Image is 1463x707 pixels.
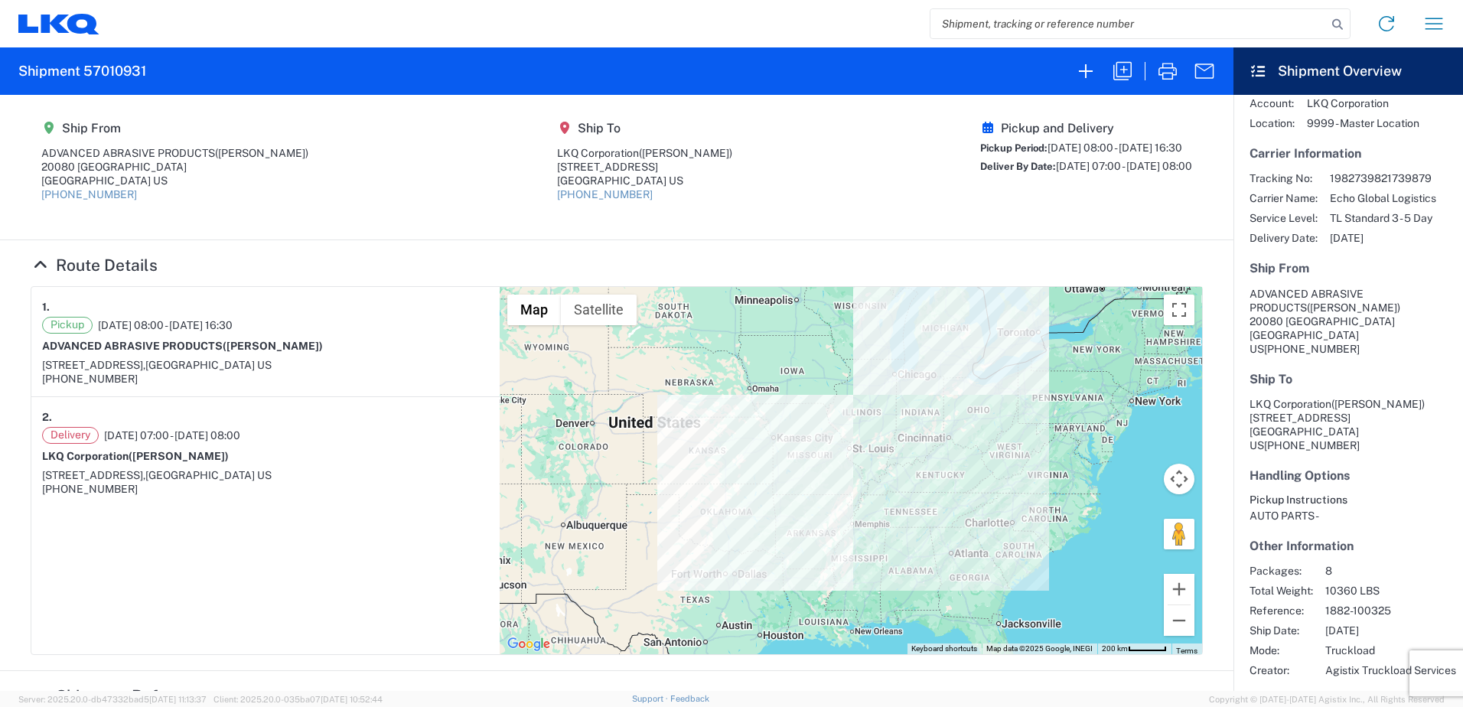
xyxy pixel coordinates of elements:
span: Copyright © [DATE]-[DATE] Agistix Inc., All Rights Reserved [1209,692,1445,706]
span: 9999 - Master Location [1307,116,1419,130]
h2: Shipment 57010931 [18,62,146,80]
span: 1882-100325 [1325,604,1456,617]
span: Total Weight: [1250,584,1313,598]
span: [DATE] [1330,231,1436,245]
strong: ADVANCED ABRASIVE PRODUCTS [42,340,323,352]
input: Shipment, tracking or reference number [930,9,1327,38]
div: [PHONE_NUMBER] [42,482,489,496]
strong: LKQ Corporation [42,450,229,462]
header: Shipment Overview [1233,47,1463,95]
div: ADVANCED ABRASIVE PRODUCTS [41,146,308,160]
h6: Pickup Instructions [1250,494,1447,507]
span: Tracking No: [1250,171,1318,185]
div: [STREET_ADDRESS] [557,160,732,174]
a: Hide Details [31,686,217,705]
a: Terms [1176,647,1197,655]
span: Truckload [1325,643,1456,657]
button: Drag Pegman onto the map to open Street View [1164,519,1194,549]
span: 200 km [1102,644,1128,653]
span: ([PERSON_NAME]) [1307,301,1400,314]
strong: 1. [42,298,50,317]
span: 20080 [GEOGRAPHIC_DATA] [1250,315,1395,327]
strong: 2. [42,408,52,427]
span: ([PERSON_NAME]) [639,147,732,159]
a: [PHONE_NUMBER] [557,188,653,200]
h5: Carrier Information [1250,146,1447,161]
span: Client: 2025.20.0-035ba07 [213,695,383,704]
h5: Ship To [557,121,732,135]
div: [GEOGRAPHIC_DATA] US [41,174,308,187]
span: Pickup [42,317,93,334]
h5: Ship From [41,121,308,135]
span: [STREET_ADDRESS], [42,469,145,481]
h5: Ship To [1250,372,1447,386]
h5: Ship From [1250,261,1447,275]
div: [PHONE_NUMBER] [42,372,489,386]
span: Delivery Date: [1250,231,1318,245]
span: [PHONE_NUMBER] [1264,439,1360,451]
button: Toggle fullscreen view [1164,295,1194,325]
span: Map data ©2025 Google, INEGI [986,644,1093,653]
span: [GEOGRAPHIC_DATA] US [145,359,272,371]
button: Keyboard shortcuts [911,643,977,654]
div: 20080 [GEOGRAPHIC_DATA] [41,160,308,174]
button: Zoom in [1164,574,1194,604]
span: [DATE] 11:13:37 [149,695,207,704]
span: Deliver By Date: [980,161,1056,172]
h5: Handling Options [1250,468,1447,483]
button: Show satellite imagery [561,295,637,325]
span: ([PERSON_NAME]) [223,340,323,352]
span: 10360 LBS [1325,584,1456,598]
a: Open this area in Google Maps (opens a new window) [503,634,554,654]
span: ([PERSON_NAME]) [1331,398,1425,410]
span: [DATE] 07:00 - [DATE] 08:00 [1056,160,1192,172]
span: Ship Date: [1250,624,1313,637]
a: Feedback [670,694,709,703]
span: [DATE] 07:00 - [DATE] 08:00 [104,428,240,442]
span: ([PERSON_NAME]) [215,147,308,159]
span: LKQ Corporation [STREET_ADDRESS] [1250,398,1425,424]
address: [GEOGRAPHIC_DATA] US [1250,397,1447,452]
span: [PHONE_NUMBER] [1264,343,1360,355]
h5: Pickup and Delivery [980,121,1192,135]
span: Server: 2025.20.0-db47332bad5 [18,695,207,704]
a: Hide Details [31,256,158,275]
span: Packages: [1250,564,1313,578]
span: ADVANCED ABRASIVE PRODUCTS [1250,288,1364,314]
div: LKQ Corporation [557,146,732,160]
span: Agistix Truckload Services [1325,663,1456,677]
span: Echo Global Logistics [1330,191,1436,205]
span: [DATE] 10:52:44 [321,695,383,704]
span: [GEOGRAPHIC_DATA] US [145,469,272,481]
a: [PHONE_NUMBER] [41,188,137,200]
span: [DATE] 08:00 - [DATE] 16:30 [98,318,233,332]
button: Map Scale: 200 km per 47 pixels [1097,643,1171,654]
address: [GEOGRAPHIC_DATA] US [1250,287,1447,356]
span: 8 [1325,564,1456,578]
span: 1982739821739879 [1330,171,1436,185]
div: AUTO PARTS - [1250,509,1447,523]
span: Delivery [42,427,99,444]
div: [GEOGRAPHIC_DATA] US [557,174,732,187]
span: Service Level: [1250,211,1318,225]
span: Creator: [1250,663,1313,677]
a: Support [632,694,670,703]
span: LKQ Corporation [1307,96,1419,110]
button: Map camera controls [1164,464,1194,494]
span: Reference: [1250,604,1313,617]
span: Carrier Name: [1250,191,1318,205]
span: Pickup Period: [980,142,1048,154]
button: Show street map [507,295,561,325]
h5: Other Information [1250,539,1447,553]
img: Google [503,634,554,654]
span: TL Standard 3 - 5 Day [1330,211,1436,225]
span: Location: [1250,116,1295,130]
span: Mode: [1250,643,1313,657]
span: [DATE] 08:00 - [DATE] 16:30 [1048,142,1182,154]
span: [DATE] [1325,624,1456,637]
span: Account: [1250,96,1295,110]
button: Zoom out [1164,605,1194,636]
span: [STREET_ADDRESS], [42,359,145,371]
span: ([PERSON_NAME]) [129,450,229,462]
